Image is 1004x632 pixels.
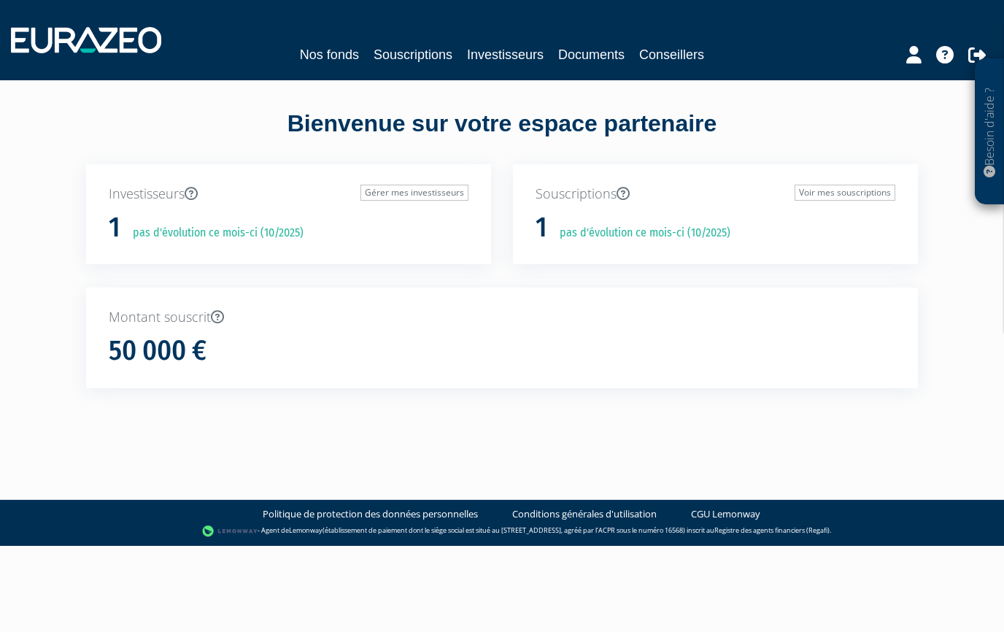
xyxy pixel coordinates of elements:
[558,45,625,65] a: Documents
[109,185,468,204] p: Investisseurs
[639,45,704,65] a: Conseillers
[300,45,359,65] a: Nos fonds
[549,225,730,242] p: pas d'évolution ce mois-ci (10/2025)
[75,107,929,164] div: Bienvenue sur votre espace partenaire
[467,45,544,65] a: Investisseurs
[795,185,895,201] a: Voir mes souscriptions
[289,525,323,535] a: Lemonway
[15,524,989,539] div: - Agent de (établissement de paiement dont le siège social est situé au [STREET_ADDRESS], agréé p...
[11,27,161,53] img: 1732889491-logotype_eurazeo_blanc_rvb.png
[714,525,830,535] a: Registre des agents financiers (Regafi)
[512,507,657,521] a: Conditions générales d'utilisation
[123,225,304,242] p: pas d'évolution ce mois-ci (10/2025)
[691,507,760,521] a: CGU Lemonway
[263,507,478,521] a: Politique de protection des données personnelles
[202,524,258,539] img: logo-lemonway.png
[536,185,895,204] p: Souscriptions
[109,212,120,243] h1: 1
[981,66,998,198] p: Besoin d'aide ?
[360,185,468,201] a: Gérer mes investisseurs
[374,45,452,65] a: Souscriptions
[536,212,547,243] h1: 1
[109,308,895,327] p: Montant souscrit
[109,336,206,366] h1: 50 000 €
